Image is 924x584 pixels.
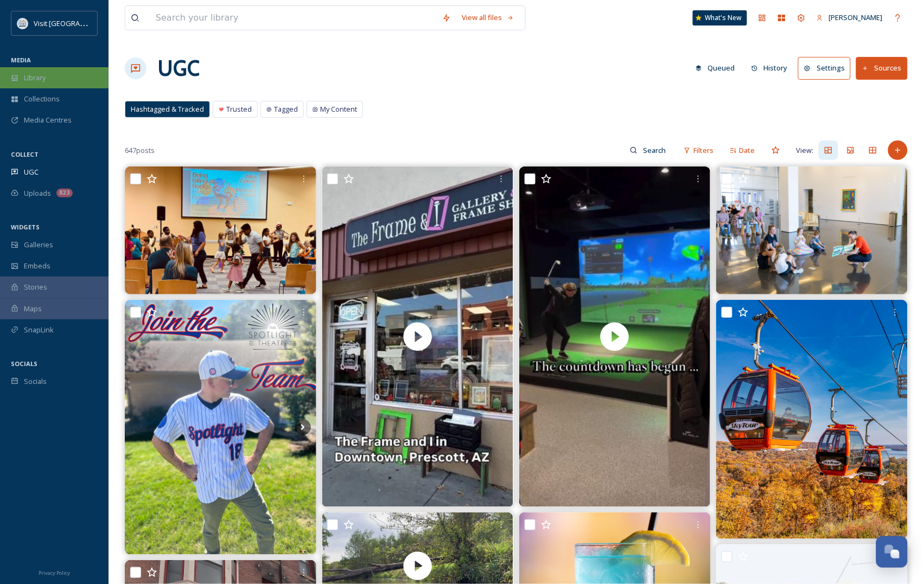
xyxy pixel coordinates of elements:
button: Settings [798,57,851,79]
span: Maps [24,304,42,314]
span: My Content [320,104,357,114]
span: Privacy Policy [39,569,70,576]
img: thumbnail [519,166,711,507]
span: Collections [24,94,60,104]
img: Soar above the bluffs and take in the colors of the season on the Grafton Sky Tour. 🍂✨ 🔗 Click th... [716,300,908,539]
a: History [746,57,799,79]
span: 647 posts [125,145,155,156]
span: Filters [693,145,713,156]
span: Trusted [226,104,252,114]
video: Our Fall League begins next week. Whether you’re a seasoned golfer or newbie, we have a league fo... [519,166,711,507]
a: [PERSON_NAME] [811,7,888,28]
span: MEDIA [11,56,31,64]
span: Media Centres [24,115,72,125]
button: Open Chat [876,536,908,568]
span: Socials [24,376,47,387]
img: Quad City Arts is thrilled to partner with WQPT to bring Being Bilingual Rocks to Imagination Sta... [125,166,316,294]
div: 823 [56,189,73,197]
img: QCCVB_VISIT_vert_logo_4c_tagline_122019.svg [17,18,28,29]
span: Galleries [24,240,53,250]
input: Search [638,139,673,161]
a: View all files [456,7,520,28]
img: 🍂 Second Saturday at the Figge is just two days away, which means a day of free admission and fun... [716,166,908,294]
img: ⚾️ You asked… we delivered! ⚾️ A lot of people have been asking how to get their hands on their v... [125,300,316,555]
img: thumbnail [322,166,513,507]
video: If you want top notch framing in Prescott, AZ come to The Frame and I and Russell or Olivia will ... [322,166,513,507]
span: Stories [24,282,47,292]
span: SOCIALS [11,360,37,368]
button: Sources [856,57,908,79]
a: What's New [693,10,747,25]
a: Queued [690,57,746,79]
span: [PERSON_NAME] [829,12,883,22]
a: Privacy Policy [39,566,70,579]
button: Queued [690,57,741,79]
span: Uploads [24,188,51,198]
span: Visit [GEOGRAPHIC_DATA] [34,18,118,28]
a: Settings [798,57,856,79]
span: Tagged [274,104,298,114]
span: UGC [24,167,39,177]
span: View: [796,145,814,156]
input: Search your library [150,6,437,30]
a: UGC [157,52,200,85]
button: History [746,57,793,79]
span: Hashtagged & Tracked [131,104,204,114]
span: SnapLink [24,325,54,335]
span: COLLECT [11,150,39,158]
span: Date [740,145,755,156]
span: Library [24,73,46,83]
span: WIDGETS [11,223,40,231]
span: Embeds [24,261,50,271]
